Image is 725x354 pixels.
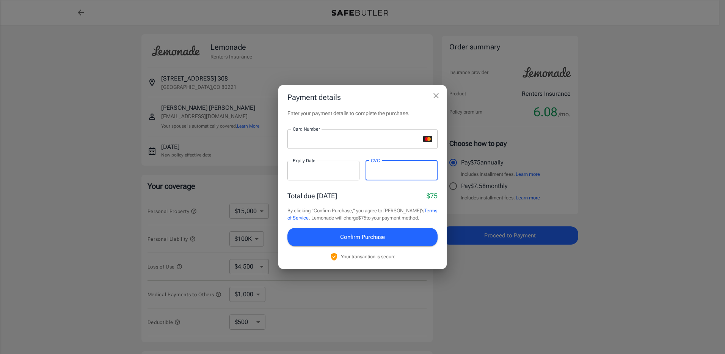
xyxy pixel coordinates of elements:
[293,157,315,164] label: Expiry Date
[341,253,395,260] p: Your transaction is secure
[293,126,320,132] label: Card Number
[371,157,380,164] label: CVC
[428,88,444,103] button: close
[278,85,447,109] h2: Payment details
[371,167,432,174] iframe: Secure CVC input frame
[423,136,432,142] svg: mastercard
[293,167,354,174] iframe: Secure expiration date input frame
[293,135,420,142] iframe: Secure card number input frame
[340,232,385,242] span: Confirm Purchase
[287,228,438,246] button: Confirm Purchase
[287,207,438,222] p: By clicking "Confirm Purchase," you agree to [PERSON_NAME]'s . Lemonade will charge $75 to your p...
[287,191,337,201] p: Total due [DATE]
[427,191,438,201] p: $75
[287,109,438,117] p: Enter your payment details to complete the purchase.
